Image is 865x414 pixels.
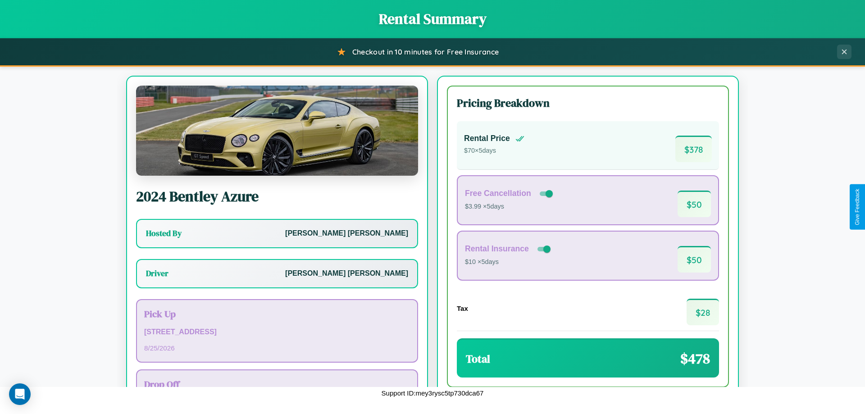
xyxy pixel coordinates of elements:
[144,326,410,339] p: [STREET_ADDRESS]
[687,299,719,325] span: $ 28
[466,351,490,366] h3: Total
[9,383,31,405] div: Open Intercom Messenger
[465,244,529,254] h4: Rental Insurance
[146,228,182,239] h3: Hosted By
[457,305,468,312] h4: Tax
[144,342,410,354] p: 8 / 25 / 2026
[285,227,408,240] p: [PERSON_NAME] [PERSON_NAME]
[144,378,410,391] h3: Drop Off
[678,191,711,217] span: $ 50
[678,246,711,273] span: $ 50
[144,307,410,320] h3: Pick Up
[680,349,710,369] span: $ 478
[465,189,531,198] h4: Free Cancellation
[457,96,719,110] h3: Pricing Breakdown
[675,136,712,162] span: $ 378
[146,268,168,279] h3: Driver
[464,145,524,157] p: $ 70 × 5 days
[854,189,860,225] div: Give Feedback
[285,267,408,280] p: [PERSON_NAME] [PERSON_NAME]
[9,9,856,29] h1: Rental Summary
[352,47,499,56] span: Checkout in 10 minutes for Free Insurance
[382,387,484,399] p: Support ID: mey3rysc5tp730dca67
[464,134,510,143] h4: Rental Price
[136,187,418,206] h2: 2024 Bentley Azure
[465,201,555,213] p: $3.99 × 5 days
[136,86,418,176] img: Bentley Azure
[465,256,552,268] p: $10 × 5 days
